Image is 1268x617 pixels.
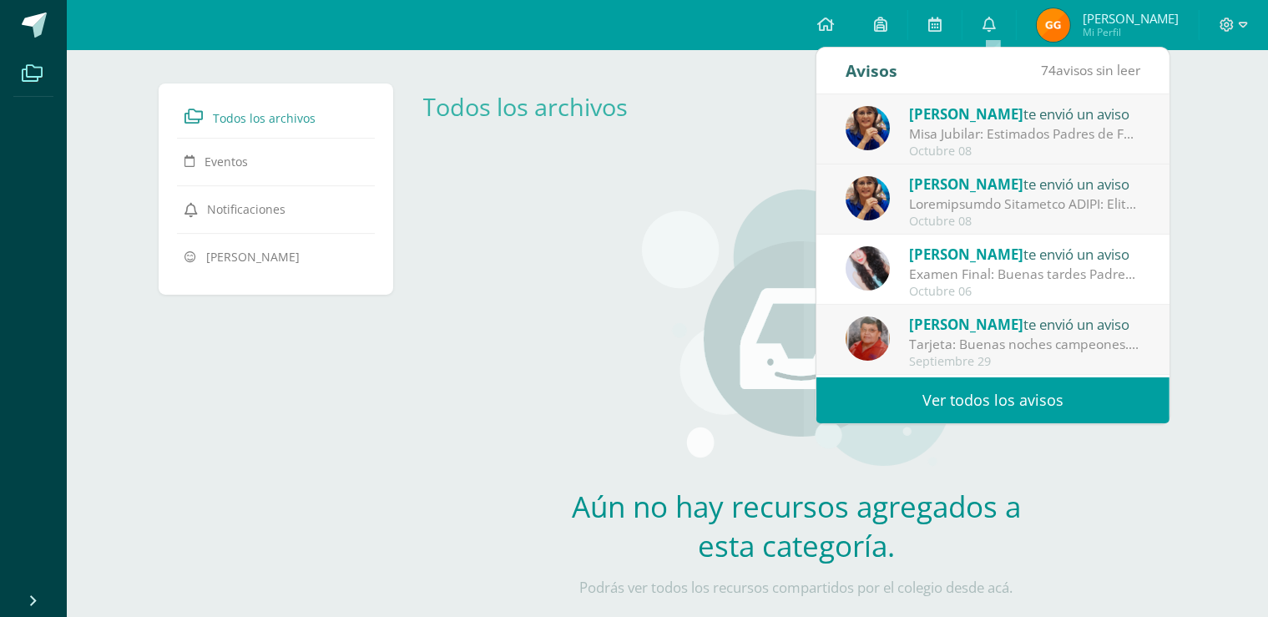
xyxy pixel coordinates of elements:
[846,176,890,220] img: 5d6f35d558c486632aab3bda9a330e6b.png
[185,146,367,176] a: Eventos
[909,285,1141,299] div: Octubre 06
[909,243,1141,265] div: te envió un aviso
[909,215,1141,229] div: Octubre 08
[846,316,890,361] img: 05ddfdc08264272979358467217619c8.png
[550,487,1043,565] h2: Aún no hay recursos agregados a esta categoría.
[206,249,300,265] span: [PERSON_NAME]
[846,106,890,150] img: 5d6f35d558c486632aab3bda9a330e6b.png
[909,104,1023,124] span: [PERSON_NAME]
[909,315,1023,334] span: [PERSON_NAME]
[846,246,890,291] img: de00e5df6452eeb3b104b8712ab95a0d.png
[846,48,897,94] div: Avisos
[423,90,654,123] div: Todos los archivos
[213,110,316,126] span: Todos los archivos
[909,103,1141,124] div: te envió un aviso
[909,335,1141,354] div: Tarjeta: Buenas noches campeones. Les recuerdo realizar su tarjeta en CASA. Trabajarla creativame...
[423,90,629,123] a: Todos los archivos
[1083,10,1179,27] span: [PERSON_NAME]
[909,174,1023,194] span: [PERSON_NAME]
[185,241,367,271] a: [PERSON_NAME]
[816,377,1169,423] a: Ver todos los avisos
[1037,8,1070,42] img: a1e04b9f1b972d58c038b129fe3ef27c.png
[205,154,248,169] span: Eventos
[1041,61,1140,79] span: avisos sin leer
[909,195,1141,214] div: Indicaciones Excursión IRTRA: Guatemala, 07 de octubre de 2025 Estimados Padres de Familia: De an...
[909,124,1141,144] div: Misa Jubilar: Estimados Padres de Familia de Cuarto Primaria hasta Quinto Bachillerato: Bendicion...
[550,579,1043,597] p: Podrás ver todos los recursos compartidos por el colegio desde acá.
[185,194,367,224] a: Notificaciones
[909,265,1141,284] div: Examen Final: Buenas tardes Padres de Familia Un gusto saludarles El examen final de Sociales con...
[909,313,1141,335] div: te envió un aviso
[909,173,1141,195] div: te envió un aviso
[185,101,367,131] a: Todos los archivos
[909,355,1141,369] div: Septiembre 29
[642,190,951,473] img: stages.png
[207,201,285,217] span: Notificaciones
[1041,61,1056,79] span: 74
[909,245,1023,264] span: [PERSON_NAME]
[1083,25,1179,39] span: Mi Perfil
[909,144,1141,159] div: Octubre 08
